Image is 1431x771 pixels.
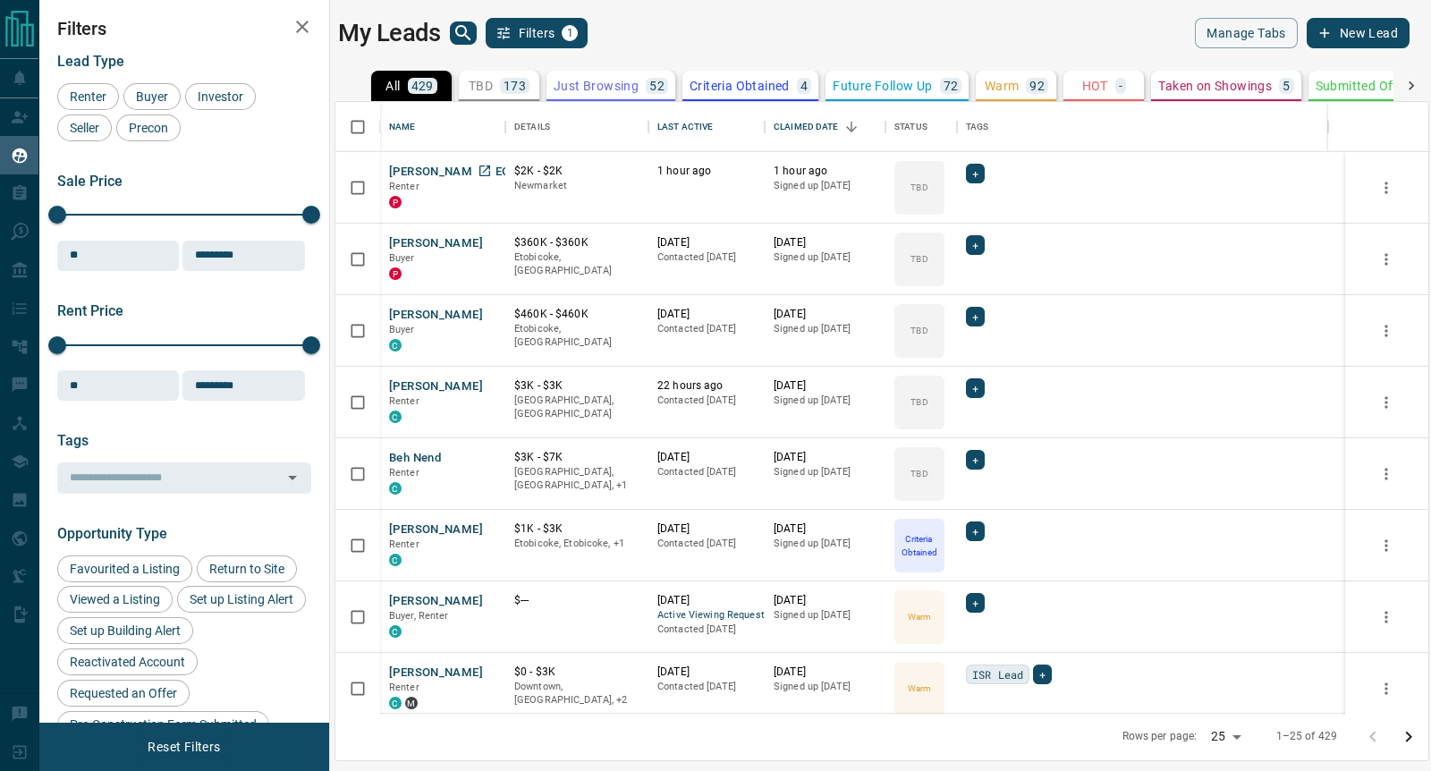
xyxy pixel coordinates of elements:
div: Claimed Date [774,102,839,152]
div: Investor [185,83,256,110]
p: [DATE] [657,665,756,680]
div: Precon [116,114,181,141]
p: [DATE] [657,521,756,537]
p: [DATE] [774,521,876,537]
p: Signed up [DATE] [774,179,876,193]
div: + [966,521,985,541]
div: + [966,593,985,613]
p: Signed up [DATE] [774,608,876,623]
p: Signed up [DATE] [774,394,876,408]
p: Toronto [514,537,639,551]
span: Buyer [389,252,415,264]
span: Buyer [389,324,415,335]
div: Tags [957,102,1328,152]
div: + [966,164,985,183]
p: - [1119,80,1122,92]
span: Precon [123,121,174,135]
p: Midtown | Central, Toronto [514,680,639,707]
div: condos.ca [389,697,402,709]
div: condos.ca [389,482,402,495]
button: [PERSON_NAME] [389,665,483,682]
p: [DATE] [774,378,876,394]
p: 173 [504,80,526,92]
span: Set up Listing Alert [183,592,300,606]
p: 1 hour ago [774,164,876,179]
div: Set up Listing Alert [177,586,306,613]
p: $360K - $360K [514,235,639,250]
span: Investor [191,89,250,104]
span: 1 [563,27,576,39]
p: Future Follow Up [833,80,932,92]
span: + [972,236,978,254]
span: Lead Type [57,53,124,70]
div: condos.ca [389,554,402,566]
div: Renter [57,83,119,110]
div: Pre-Construction Form Submitted [57,711,269,738]
button: Go to next page [1391,719,1427,755]
p: $3K - $7K [514,450,639,465]
p: Contacted [DATE] [657,322,756,336]
p: $1K - $3K [514,521,639,537]
p: Rows per page: [1122,729,1198,744]
p: [DATE] [774,593,876,608]
p: [DATE] [774,307,876,322]
button: Beh Nend [389,450,441,467]
button: [PERSON_NAME] [389,378,483,395]
p: Toronto [514,465,639,493]
button: search button [450,21,477,45]
p: $0 - $3K [514,665,639,680]
span: Opportunity Type [57,525,167,542]
div: + [966,307,985,326]
span: Requested an Offer [64,686,183,700]
p: 1 hour ago [657,164,756,179]
button: Filters1 [486,18,588,48]
div: Seller [57,114,112,141]
p: [GEOGRAPHIC_DATA], [GEOGRAPHIC_DATA] [514,394,639,421]
p: Signed up [DATE] [774,537,876,551]
button: [PERSON_NAME][GEOGRAPHIC_DATA] [389,164,603,181]
p: 429 [411,80,434,92]
span: Active Viewing Request [657,608,756,623]
p: 4 [800,80,808,92]
div: Details [505,102,648,152]
button: more [1373,532,1400,559]
div: Reactivated Account [57,648,198,675]
p: TBD [910,181,927,194]
div: Favourited a Listing [57,555,192,582]
div: Claimed Date [765,102,885,152]
p: TBD [469,80,493,92]
span: Renter [389,682,419,693]
p: Criteria Obtained [896,532,943,559]
div: property.ca [389,267,402,280]
button: [PERSON_NAME] [389,235,483,252]
button: Reset Filters [136,732,232,762]
p: Signed up [DATE] [774,680,876,694]
span: + [972,451,978,469]
div: Name [380,102,505,152]
p: 92 [1029,80,1045,92]
span: + [972,379,978,397]
p: Etobicoke, [GEOGRAPHIC_DATA] [514,322,639,350]
span: Pre-Construction Form Submitted [64,717,263,732]
div: + [966,450,985,470]
span: + [972,165,978,182]
p: Contacted [DATE] [657,680,756,694]
div: + [966,235,985,255]
span: + [972,308,978,326]
p: [DATE] [657,235,756,250]
button: more [1373,461,1400,487]
p: Warm [985,80,1020,92]
p: Just Browsing [554,80,639,92]
p: Signed up [DATE] [774,465,876,479]
button: [PERSON_NAME] [389,593,483,610]
p: Contacted [DATE] [657,537,756,551]
span: Viewed a Listing [64,592,166,606]
p: Newmarket [514,179,639,193]
h1: My Leads [338,19,441,47]
button: Manage Tabs [1195,18,1297,48]
span: Seller [64,121,106,135]
button: more [1373,318,1400,344]
button: Sort [839,114,864,140]
span: ISR Lead [972,665,1023,683]
p: $460K - $460K [514,307,639,322]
